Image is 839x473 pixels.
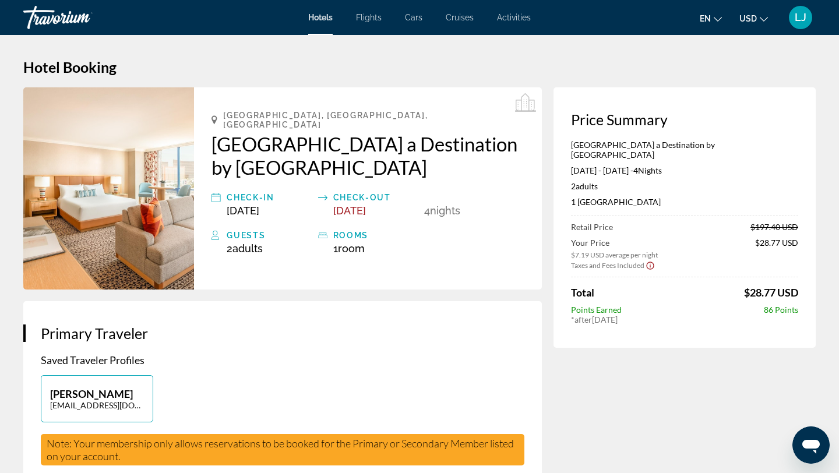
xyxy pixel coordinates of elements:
[333,228,418,242] div: rooms
[50,400,144,410] p: [EMAIL_ADDRESS][DOMAIN_NAME]
[430,204,460,217] span: Nights
[497,13,531,22] a: Activities
[576,181,598,191] span: Adults
[405,13,422,22] a: Cars
[333,204,366,217] span: [DATE]
[232,242,263,255] span: Adults
[755,238,798,259] span: $28.77 USD
[23,58,816,76] h1: Hotel Booking
[571,259,655,271] button: Show Taxes and Fees breakdown
[211,132,524,179] a: [GEOGRAPHIC_DATA] a Destination by [GEOGRAPHIC_DATA]
[308,13,333,22] a: Hotels
[739,10,768,27] button: Change currency
[571,238,658,248] span: Your Price
[223,111,524,129] span: [GEOGRAPHIC_DATA], [GEOGRAPHIC_DATA], [GEOGRAPHIC_DATA]
[446,13,474,22] a: Cruises
[764,305,798,315] span: 86 Points
[638,165,662,175] span: Nights
[571,315,798,324] div: * [DATE]
[227,204,259,217] span: [DATE]
[333,190,418,204] div: Check-out
[571,222,613,232] span: Retail Price
[41,354,524,366] p: Saved Traveler Profiles
[700,14,711,23] span: en
[41,375,153,422] button: [PERSON_NAME][EMAIL_ADDRESS][DOMAIN_NAME]
[785,5,816,30] button: User Menu
[47,437,514,463] span: Note: Your membership only allows reservations to be booked for the Primary or Secondary Member l...
[50,387,144,400] p: [PERSON_NAME]
[571,140,798,160] p: [GEOGRAPHIC_DATA] a Destination by [GEOGRAPHIC_DATA]
[739,14,757,23] span: USD
[700,10,722,27] button: Change language
[571,111,798,128] h3: Price Summary
[571,250,658,259] span: $7.19 USD average per night
[338,242,365,255] span: Room
[571,286,594,299] span: Total
[23,87,194,290] img: Rio Hotel & Casino a Destination by Hyatt Hotel
[227,242,263,255] span: 2
[227,228,312,242] div: Guests
[356,13,382,22] a: Flights
[23,2,140,33] a: Travorium
[571,197,798,207] p: 1 [GEOGRAPHIC_DATA]
[750,222,798,232] span: $197.40 USD
[574,315,592,324] span: after
[333,242,365,255] span: 1
[646,260,655,270] button: Show Taxes and Fees disclaimer
[795,12,806,23] span: LJ
[571,305,622,315] span: Points Earned
[571,165,798,175] p: [DATE] - [DATE] -
[41,324,524,342] h3: Primary Traveler
[792,426,830,464] iframe: Button to launch messaging window
[571,181,598,191] span: 2
[571,261,644,270] span: Taxes and Fees Included
[424,204,430,217] span: 4
[633,165,638,175] span: 4
[227,190,312,204] div: Check-in
[744,286,798,299] span: $28.77 USD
